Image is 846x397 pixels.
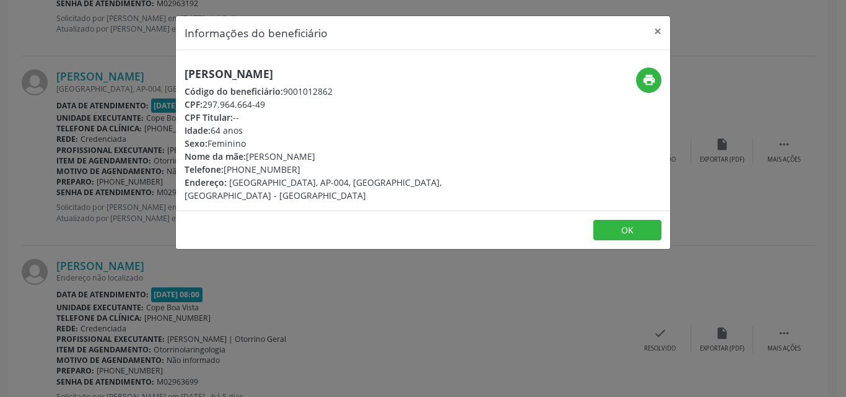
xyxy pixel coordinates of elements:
[185,111,497,124] div: --
[593,220,661,241] button: OK
[185,124,497,137] div: 64 anos
[185,163,497,176] div: [PHONE_NUMBER]
[185,85,497,98] div: 9001012862
[185,137,207,149] span: Sexo:
[185,177,442,201] span: [GEOGRAPHIC_DATA], AP-004, [GEOGRAPHIC_DATA], [GEOGRAPHIC_DATA] - [GEOGRAPHIC_DATA]
[185,151,246,162] span: Nome da mãe:
[636,68,661,93] button: print
[642,73,656,87] i: print
[185,111,233,123] span: CPF Titular:
[185,68,497,81] h5: [PERSON_NAME]
[185,164,224,175] span: Telefone:
[185,98,203,110] span: CPF:
[185,137,497,150] div: Feminino
[185,177,227,188] span: Endereço:
[185,98,497,111] div: 297.964.664-49
[185,124,211,136] span: Idade:
[185,25,328,41] h5: Informações do beneficiário
[645,16,670,46] button: Close
[185,150,497,163] div: [PERSON_NAME]
[185,85,283,97] span: Código do beneficiário:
